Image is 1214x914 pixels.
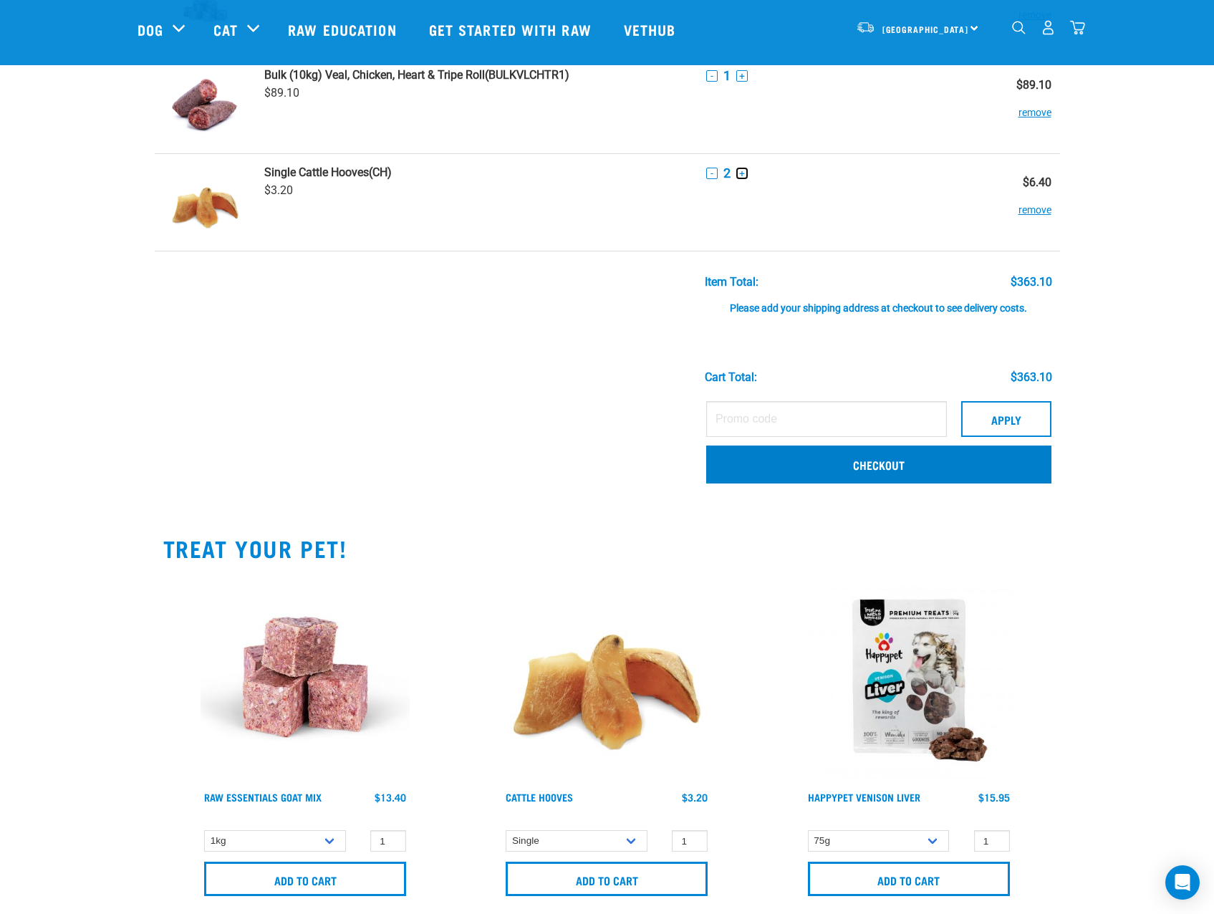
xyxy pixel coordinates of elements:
button: remove [1018,92,1051,120]
span: 1 [723,68,731,83]
input: Promo code [706,401,947,437]
a: Raw Essentials Goat Mix [204,794,322,799]
div: Item Total: [705,276,758,289]
button: - [706,168,718,179]
input: Add to cart [808,862,1010,896]
button: - [706,70,718,82]
button: remove [1018,189,1051,217]
img: Cattle_Hooves.jpg [502,572,711,781]
a: Happypet Venison Liver [808,794,920,799]
a: Cattle Hooves [506,794,573,799]
a: Cat [213,19,238,40]
input: Add to cart [204,862,406,896]
a: Vethub [610,1,694,58]
a: Bulk (10kg) Veal, Chicken, Heart & Tripe Roll(BULKVLCHTR1) [264,68,689,82]
img: home-icon@2x.png [1070,20,1085,35]
input: 1 [370,830,406,852]
span: $3.20 [264,183,293,197]
h2: TREAT YOUR PET! [163,535,1051,561]
img: Veal, Chicken, Heart & Tripe Roll [168,68,242,142]
img: home-icon-1@2x.png [1012,21,1026,34]
input: 1 [974,830,1010,852]
button: Apply [961,401,1051,437]
span: 2 [723,165,731,181]
span: [GEOGRAPHIC_DATA] [882,27,969,32]
div: $3.20 [682,792,708,803]
a: Checkout [706,446,1051,483]
div: Cart total: [705,371,757,384]
a: Dog [138,19,163,40]
td: $6.40 [969,154,1059,251]
button: + [736,168,748,179]
a: Single Cattle Hooves(CH) [264,165,689,179]
strong: Single Cattle Hooves [264,165,369,179]
strong: Bulk (10kg) Veal, Chicken, Heart & Tripe Roll [264,68,485,82]
a: Get started with Raw [415,1,610,58]
input: 1 [672,830,708,852]
div: Please add your shipping address at checkout to see delivery costs. [705,289,1052,314]
div: $15.95 [978,792,1010,803]
div: $363.10 [1011,276,1052,289]
button: + [736,70,748,82]
div: $363.10 [1011,371,1052,384]
div: $13.40 [375,792,406,803]
a: Raw Education [274,1,414,58]
img: user.png [1041,20,1056,35]
span: $89.10 [264,86,299,100]
img: Cattle Hooves [168,165,242,239]
img: Happypet_Venison-liver_70g.1.jpg [804,572,1013,781]
input: Add to cart [506,862,708,896]
td: $89.10 [969,57,1059,154]
div: Open Intercom Messenger [1165,865,1200,900]
img: Goat-MIx_38448.jpg [201,572,410,781]
img: van-moving.png [856,21,875,34]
